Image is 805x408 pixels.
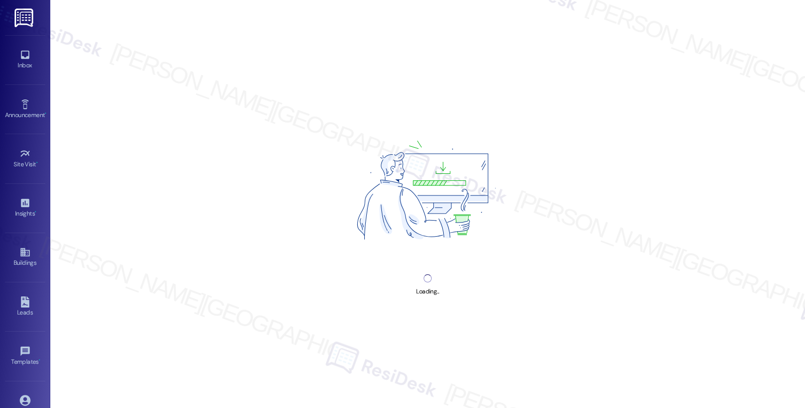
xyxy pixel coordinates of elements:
[35,209,36,216] span: •
[5,244,45,271] a: Buildings
[45,110,46,117] span: •
[5,194,45,222] a: Insights •
[5,145,45,172] a: Site Visit •
[5,46,45,73] a: Inbox
[39,357,40,364] span: •
[5,293,45,321] a: Leads
[36,159,38,166] span: •
[416,286,439,297] div: Loading...
[5,343,45,370] a: Templates •
[15,9,35,27] img: ResiDesk Logo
